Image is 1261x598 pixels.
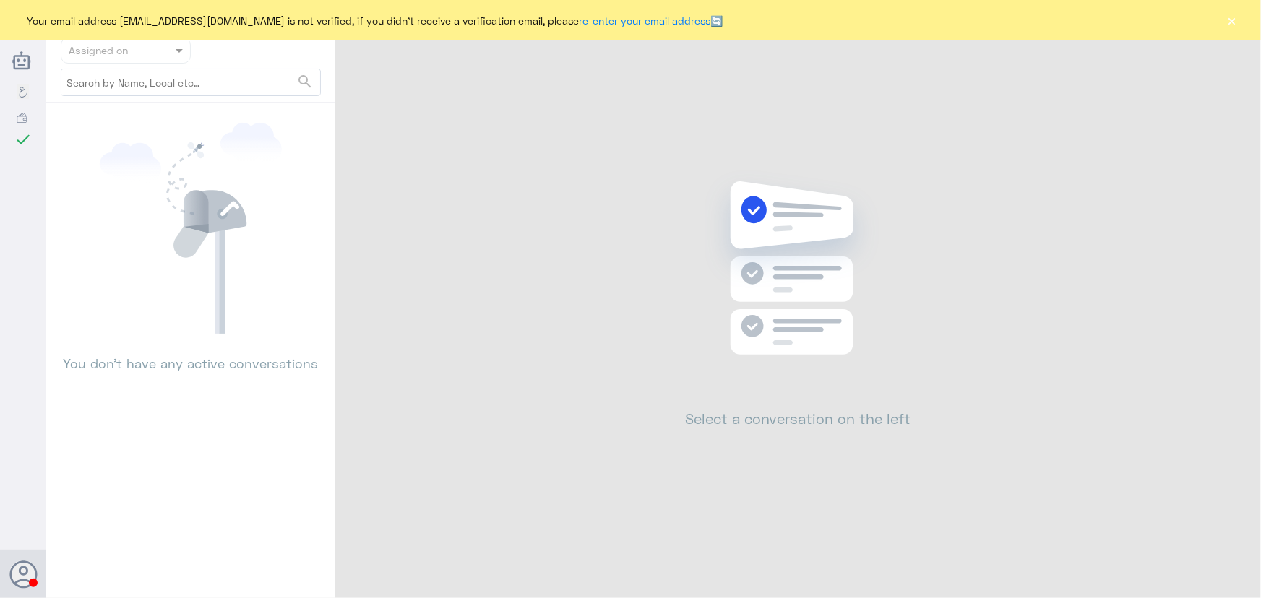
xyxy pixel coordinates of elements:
[61,334,321,373] p: You don’t have any active conversations
[9,560,37,588] button: Avatar
[61,69,320,95] input: Search by Name, Local etc…
[296,73,314,90] span: search
[296,70,314,94] button: search
[580,14,711,27] a: re-enter your email address
[27,13,723,28] span: Your email address [EMAIL_ADDRESS][DOMAIN_NAME] is not verified, if you didn't receive a verifica...
[686,409,911,427] h2: Select a conversation on the left
[1225,13,1239,27] button: ×
[14,131,32,148] i: check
